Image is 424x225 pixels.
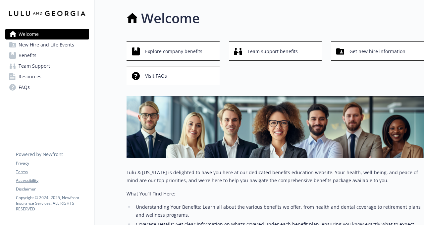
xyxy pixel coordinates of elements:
a: Resources [5,71,89,82]
button: Team support benefits [229,41,322,61]
span: FAQs [19,82,30,93]
button: Explore company benefits [127,41,220,61]
a: Terms [16,169,89,175]
span: Team support benefits [247,45,298,58]
span: New Hire and Life Events [19,39,74,50]
span: Benefits [19,50,36,61]
p: Lulu & [US_STATE] is delighted to have you here at our dedicated benefits education website. Your... [127,169,424,185]
a: Disclaimer [16,186,89,192]
h1: Welcome [141,8,200,28]
button: Get new hire information [331,41,424,61]
a: Team Support [5,61,89,71]
span: Team Support [19,61,50,71]
a: New Hire and Life Events [5,39,89,50]
button: Visit FAQs [127,66,220,85]
a: Accessibility [16,178,89,184]
span: Explore company benefits [145,45,202,58]
a: Welcome [5,29,89,39]
li: Understanding Your Benefits: Learn all about the various benefits we offer, from health and denta... [134,203,424,219]
a: Privacy [16,160,89,166]
img: overview page banner [127,96,424,158]
a: Benefits [5,50,89,61]
span: Get new hire information [349,45,405,58]
p: Copyright © 2024 - 2025 , Newfront Insurance Services, ALL RIGHTS RESERVED [16,195,89,212]
span: Visit FAQs [145,70,167,82]
span: Resources [19,71,41,82]
a: FAQs [5,82,89,93]
span: Welcome [19,29,39,39]
p: What You’ll Find Here: [127,190,424,198]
